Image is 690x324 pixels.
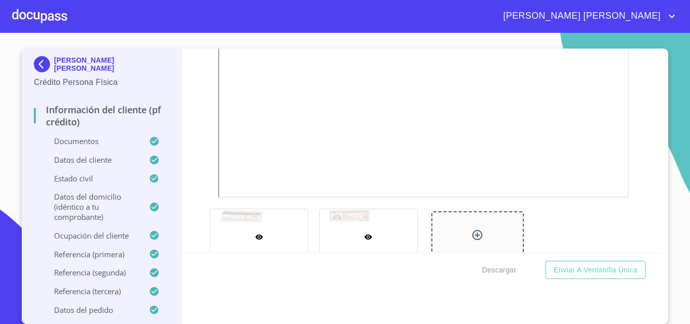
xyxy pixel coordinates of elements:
[34,76,170,88] p: Crédito Persona Física
[34,56,54,72] img: Docupass spot blue
[478,261,520,280] button: Descargar
[554,264,637,276] span: Enviar a Ventanilla única
[34,249,149,259] p: Referencia (primera)
[546,261,646,280] button: Enviar a Ventanilla única
[54,56,170,72] p: [PERSON_NAME] [PERSON_NAME]
[34,155,149,165] p: Datos del cliente
[34,305,149,315] p: Datos del pedido
[34,56,170,76] div: [PERSON_NAME] [PERSON_NAME]
[34,192,149,222] p: Datos del domicilio (idéntico a tu comprobante)
[34,173,149,183] p: Estado Civil
[34,267,149,277] p: Referencia (segunda)
[496,8,678,24] button: account of current user
[496,8,666,24] span: [PERSON_NAME] [PERSON_NAME]
[34,104,170,128] p: Información del cliente (PF crédito)
[34,136,149,146] p: Documentos
[482,264,516,276] span: Descargar
[34,230,149,241] p: Ocupación del Cliente
[34,286,149,296] p: Referencia (tercera)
